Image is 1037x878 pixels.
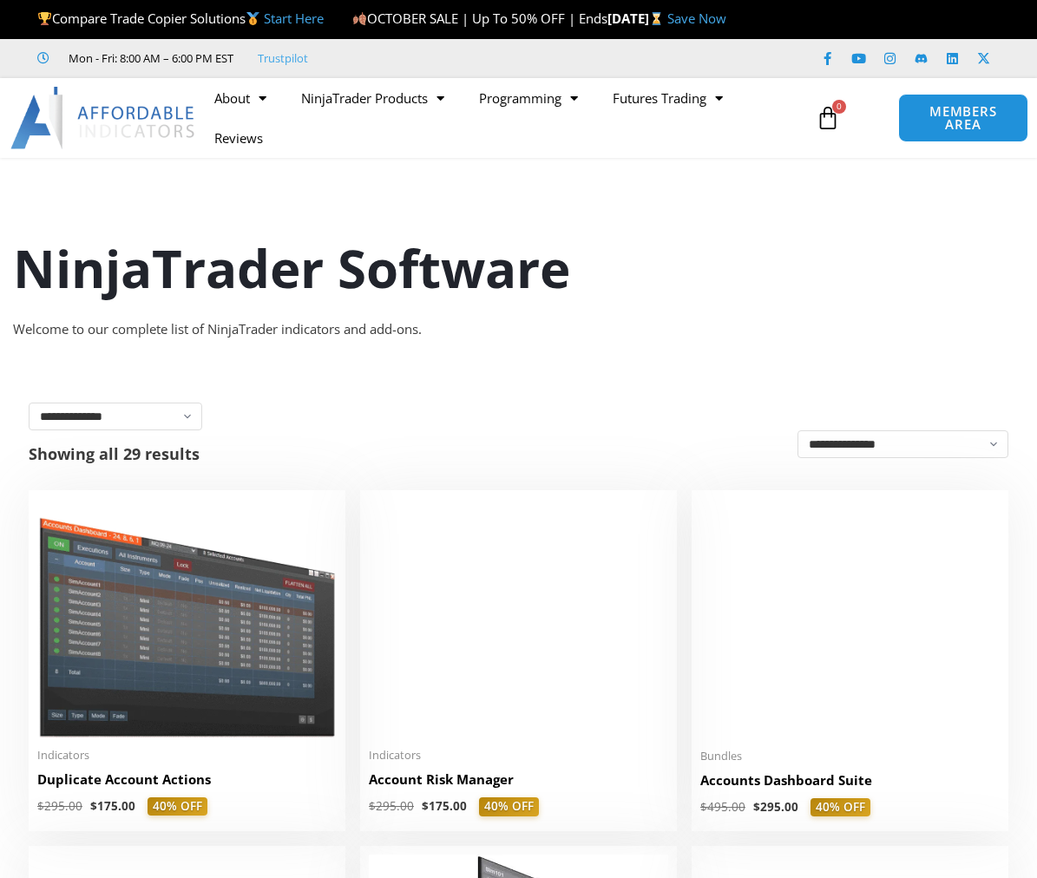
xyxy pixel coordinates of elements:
img: 🥇 [246,12,259,25]
span: MEMBERS AREA [916,105,1009,131]
strong: [DATE] [607,10,667,27]
h2: Accounts Dashboard Suite [700,771,1000,790]
span: 40% OFF [479,797,539,816]
h2: Duplicate Account Actions [37,770,337,789]
span: $ [369,798,376,814]
span: OCTOBER SALE | Up To 50% OFF | Ends [352,10,607,27]
span: Mon - Fri: 8:00 AM – 6:00 PM EST [64,48,233,69]
a: Account Risk Manager [369,770,668,797]
h2: Account Risk Manager [369,770,668,789]
span: $ [753,799,760,815]
img: 🍂 [353,12,366,25]
span: $ [422,798,429,814]
img: Account Risk Manager [369,499,668,737]
bdi: 175.00 [90,798,135,814]
img: LogoAI | Affordable Indicators – NinjaTrader [10,87,197,149]
a: Programming [462,78,595,118]
span: Indicators [369,748,668,763]
span: Indicators [37,748,337,763]
a: Futures Trading [595,78,740,118]
a: Start Here [264,10,324,27]
bdi: 295.00 [369,798,414,814]
span: $ [37,798,44,814]
a: 0 [790,93,866,143]
nav: Menu [197,78,809,158]
bdi: 175.00 [422,798,467,814]
span: 40% OFF [148,797,207,816]
a: Accounts Dashboard Suite [700,771,1000,798]
a: Duplicate Account Actions [37,770,337,797]
span: $ [90,798,97,814]
bdi: 495.00 [700,799,745,815]
a: Reviews [197,118,280,158]
span: 40% OFF [811,798,870,817]
img: Accounts Dashboard Suite [700,499,1000,737]
a: NinjaTrader Products [284,78,462,118]
h1: NinjaTrader Software [13,232,1024,305]
img: ⌛ [650,12,663,25]
a: About [197,78,284,118]
bdi: 295.00 [753,799,798,815]
p: Showing all 29 results [29,446,200,462]
bdi: 295.00 [37,798,82,814]
select: Shop order [797,430,1008,458]
div: Welcome to our complete list of NinjaTrader indicators and add-ons. [13,318,1024,342]
a: Save Now [667,10,726,27]
span: Compare Trade Copier Solutions [37,10,324,27]
img: 🏆 [38,12,51,25]
span: 0 [832,100,846,114]
img: Duplicate Account Actions [37,499,337,737]
a: MEMBERS AREA [898,94,1027,142]
a: Trustpilot [258,48,308,69]
span: $ [700,799,707,815]
span: Bundles [700,749,1000,763]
